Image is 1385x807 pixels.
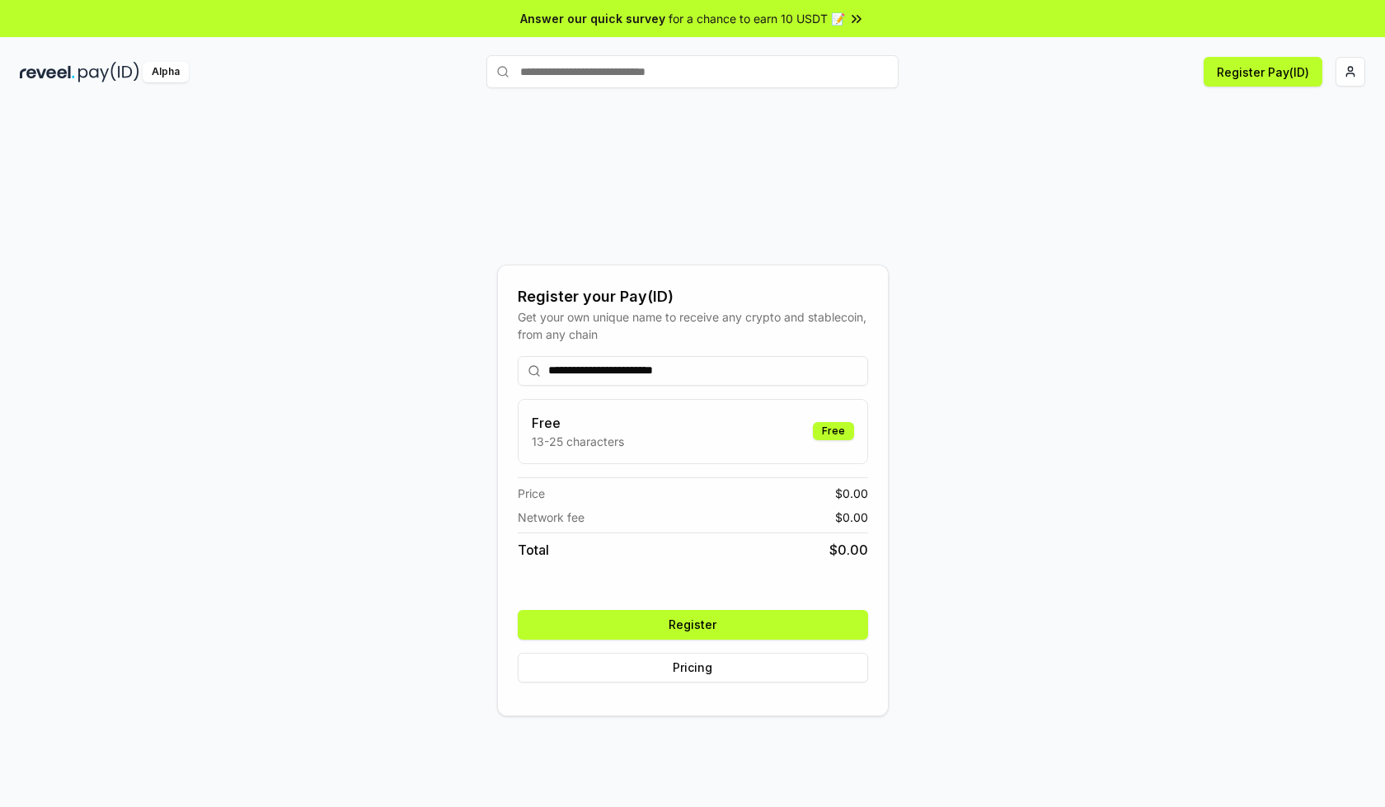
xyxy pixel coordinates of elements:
span: $ 0.00 [835,509,868,526]
span: Network fee [518,509,585,526]
h3: Free [532,413,624,433]
span: for a chance to earn 10 USDT 📝 [669,10,845,27]
div: Alpha [143,62,189,82]
span: Answer our quick survey [520,10,665,27]
span: $ 0.00 [829,540,868,560]
img: pay_id [78,62,139,82]
div: Get your own unique name to receive any crypto and stablecoin, from any chain [518,308,868,343]
img: reveel_dark [20,62,75,82]
span: $ 0.00 [835,485,868,502]
button: Pricing [518,653,868,683]
div: Free [813,422,854,440]
button: Register [518,610,868,640]
button: Register Pay(ID) [1204,57,1322,87]
span: Price [518,485,545,502]
p: 13-25 characters [532,433,624,450]
div: Register your Pay(ID) [518,285,868,308]
span: Total [518,540,549,560]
